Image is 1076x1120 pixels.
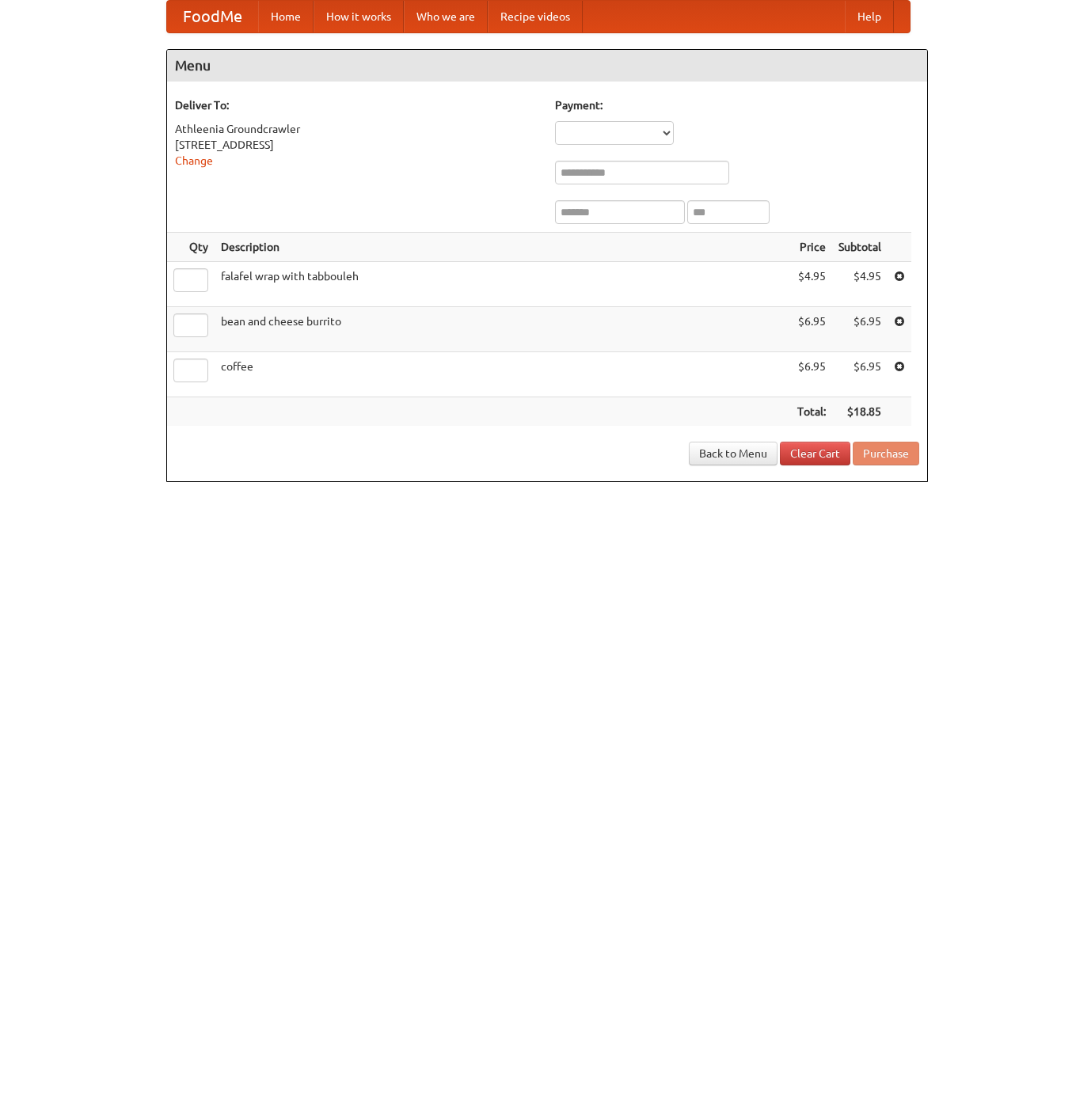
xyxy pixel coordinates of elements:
[167,1,258,32] a: FoodMe
[791,397,832,427] th: Total:
[175,97,539,113] h5: Deliver To:
[167,50,927,82] h4: Menu
[215,307,791,352] td: bean and cheese burrito
[258,1,314,32] a: Home
[404,1,488,32] a: Who we are
[832,352,888,397] td: $6.95
[175,154,213,167] a: Change
[689,442,778,465] a: Back to Menu
[832,262,888,307] td: $4.95
[845,1,894,32] a: Help
[175,121,539,137] div: Athleenia Groundcrawler
[832,233,888,262] th: Subtotal
[791,352,832,397] td: $6.95
[175,137,539,153] div: [STREET_ADDRESS]
[488,1,583,32] a: Recipe videos
[215,262,791,307] td: falafel wrap with tabbouleh
[555,97,919,113] h5: Payment:
[791,307,832,352] td: $6.95
[167,233,215,262] th: Qty
[780,442,850,465] a: Clear Cart
[215,352,791,397] td: coffee
[215,233,791,262] th: Description
[791,262,832,307] td: $4.95
[832,397,888,427] th: $18.85
[832,307,888,352] td: $6.95
[314,1,404,32] a: How it works
[791,233,832,262] th: Price
[853,442,919,465] button: Purchase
